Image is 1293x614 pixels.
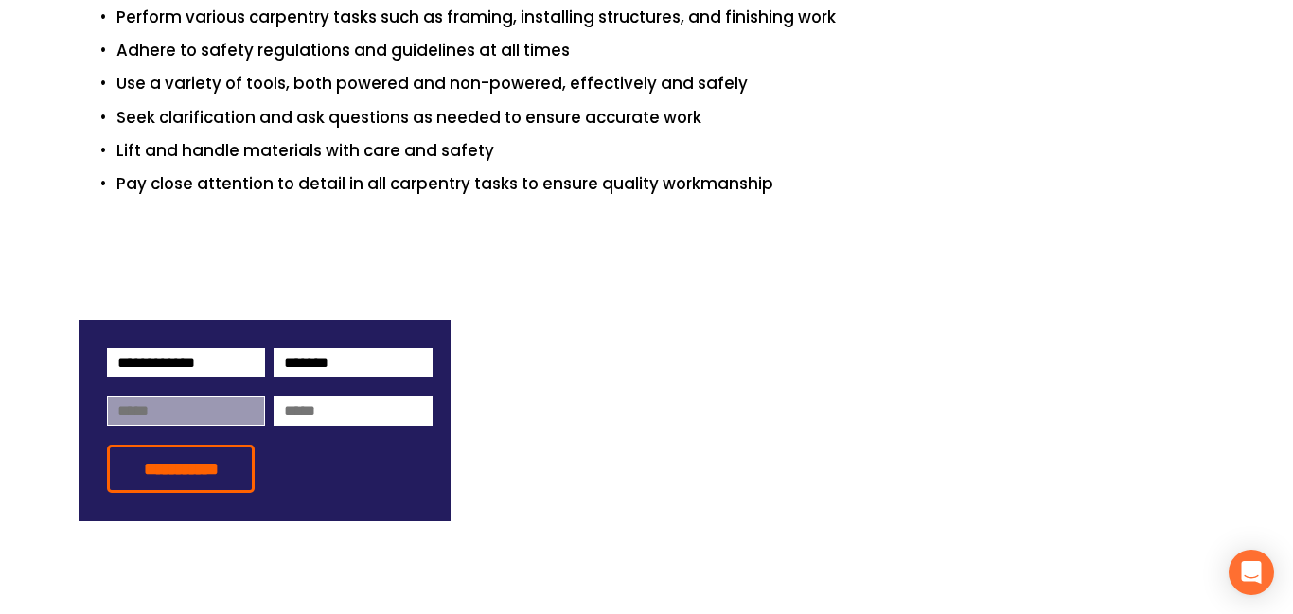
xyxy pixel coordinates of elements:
[116,138,1214,164] p: Lift and handle materials with care and safety
[116,38,1214,63] p: Adhere to safety regulations and guidelines at all times
[1229,550,1274,595] div: Open Intercom Messenger
[116,5,1214,30] p: Perform various carpentry tasks such as framing, installing structures, and finishing work
[116,105,1214,131] p: Seek clarification and ask questions as needed to ensure accurate work
[116,171,1214,197] p: Pay close attention to detail in all carpentry tasks to ensure quality workmanship
[116,71,1214,96] p: Use a variety of tools, both powered and non-powered, effectively and safely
